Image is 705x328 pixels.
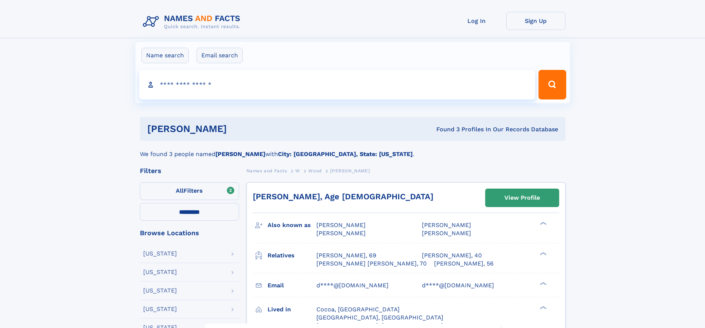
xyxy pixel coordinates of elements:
div: [US_STATE] [143,251,177,257]
div: View Profile [504,189,540,206]
div: [US_STATE] [143,288,177,294]
a: [PERSON_NAME] [PERSON_NAME], 70 [316,260,427,268]
div: [US_STATE] [143,269,177,275]
a: Log In [447,12,506,30]
span: All [176,187,184,194]
span: [PERSON_NAME] [316,230,366,237]
label: Filters [140,182,239,200]
div: Browse Locations [140,230,239,236]
a: [PERSON_NAME], Age [DEMOGRAPHIC_DATA] [253,192,433,201]
div: ❯ [538,305,547,310]
img: Logo Names and Facts [140,12,246,32]
a: [PERSON_NAME], 56 [434,260,494,268]
div: Filters [140,168,239,174]
h1: [PERSON_NAME] [147,124,332,133]
h3: Also known as [268,219,316,231]
b: [PERSON_NAME] [215,151,265,158]
span: [PERSON_NAME] [316,222,366,229]
h3: Relatives [268,249,316,262]
a: View Profile [486,189,559,207]
div: ❯ [538,251,547,256]
span: [GEOGRAPHIC_DATA], [GEOGRAPHIC_DATA] [316,314,443,321]
button: Search Button [538,70,566,99]
span: Cocoa, [GEOGRAPHIC_DATA] [316,306,400,313]
span: W [295,168,300,173]
div: We found 3 people named with . [140,141,565,159]
a: [PERSON_NAME], 40 [422,251,482,260]
label: Email search [197,48,243,63]
span: Wood [308,168,322,173]
div: [US_STATE] [143,306,177,312]
a: [PERSON_NAME], 69 [316,251,376,260]
a: Sign Up [506,12,565,30]
a: W [295,166,300,175]
h3: Email [268,279,316,292]
a: Wood [308,166,322,175]
div: ❯ [538,281,547,286]
input: search input [139,70,536,99]
span: [PERSON_NAME] [422,230,471,237]
span: [PERSON_NAME] [330,168,370,173]
h3: Lived in [268,303,316,316]
b: City: [GEOGRAPHIC_DATA], State: [US_STATE] [278,151,413,158]
div: ❯ [538,221,547,226]
div: Found 3 Profiles In Our Records Database [332,125,558,133]
a: Names and Facts [246,166,287,175]
label: Name search [141,48,189,63]
span: [PERSON_NAME] [422,222,471,229]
